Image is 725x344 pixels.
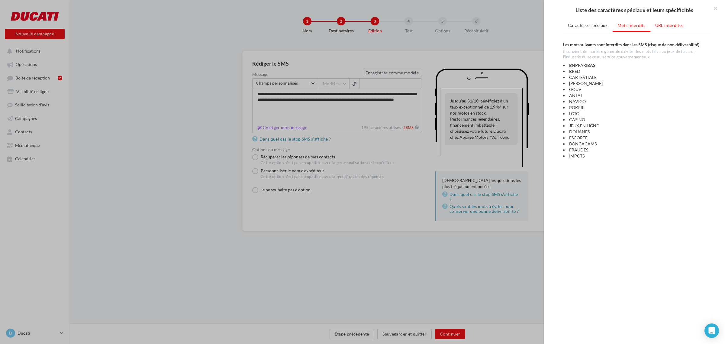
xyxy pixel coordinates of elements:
[563,105,710,111] li: POKER
[563,117,710,123] li: CASINO
[563,42,710,48] div: Les mots suivants sont interdits dans les SMS (risque de non délivrabilité)
[613,20,650,32] div: Mots interdits
[563,129,710,135] li: DOUANES
[563,20,613,31] div: Caractères spéciaux
[563,99,710,105] li: NAVIGO
[563,92,710,99] li: ANTAI
[563,49,710,60] div: Il convient de manière générale d'éviter les mots liés aux jeux de hasard, l'industrie du sexe ou...
[563,141,710,147] li: BONGACAMS
[563,74,710,80] li: CARTEVITALE
[650,20,688,31] div: URL interdites
[563,68,710,74] li: BRED
[563,123,710,129] li: JEUX EN LIGNE
[563,135,710,141] li: ESCORTE
[563,147,710,153] li: FRAUDES
[575,7,693,13] span: Liste des caractères spéciaux et leurs spécificités
[704,323,719,338] div: Open Intercom Messenger
[563,111,710,117] li: LOTO
[563,80,710,86] li: [PERSON_NAME]
[563,153,710,159] li: IMPOTS
[563,62,710,68] li: BNPPARIBAS
[563,86,710,92] li: GOUV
